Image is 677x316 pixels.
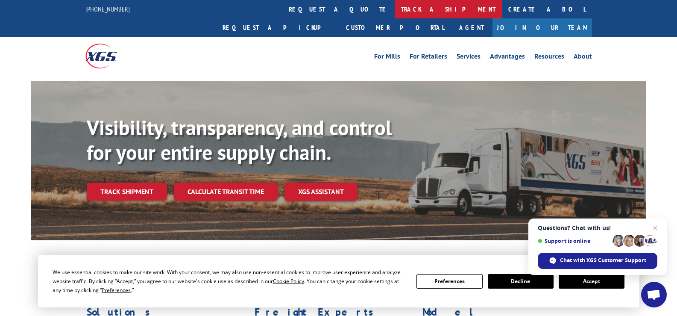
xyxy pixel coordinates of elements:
[340,18,451,37] a: Customer Portal
[416,274,482,289] button: Preferences
[174,183,278,201] a: Calculate transit time
[534,53,564,62] a: Resources
[273,278,304,285] span: Cookie Policy
[457,53,481,62] a: Services
[490,53,525,62] a: Advantages
[650,223,660,233] span: Close chat
[538,224,657,231] span: Questions? Chat with us!
[410,53,447,62] a: For Retailers
[559,274,624,289] button: Accept
[574,53,592,62] a: About
[85,5,130,13] a: [PHONE_NUMBER]
[374,53,400,62] a: For Mills
[87,114,392,165] b: Visibility, transparency, and control for your entire supply chain.
[87,183,167,201] a: Track shipment
[53,268,406,295] div: We use essential cookies to make our site work. With your consent, we may also use non-essential ...
[488,274,554,289] button: Decline
[538,253,657,269] div: Chat with XGS Customer Support
[492,18,592,37] a: Join Our Team
[451,18,492,37] a: Agent
[102,286,131,294] span: Preferences
[560,257,646,264] span: Chat with XGS Customer Support
[284,183,358,201] a: XGS ASSISTANT
[538,238,610,244] span: Support is online
[216,18,340,37] a: Request a pickup
[38,255,639,307] div: Cookie Consent Prompt
[641,282,667,307] div: Open chat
